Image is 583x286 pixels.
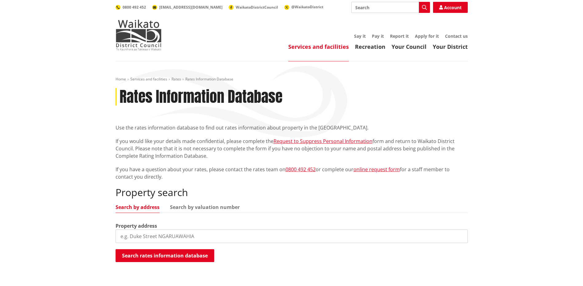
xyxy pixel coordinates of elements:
[353,166,400,173] a: online request form
[274,138,372,145] a: Request to Suppress Personal Information
[116,5,146,10] a: 0800 492 452
[171,76,181,82] a: Rates
[116,222,157,230] label: Property address
[116,249,214,262] button: Search rates information database
[236,5,278,10] span: WaikatoDistrictCouncil
[116,20,162,50] img: Waikato District Council - Te Kaunihera aa Takiwaa o Waikato
[116,205,160,210] a: Search by address
[390,33,409,39] a: Report it
[123,5,146,10] span: 0800 492 452
[351,2,430,13] input: Search input
[120,88,282,106] h1: Rates Information Database
[116,77,468,82] nav: breadcrumb
[116,187,468,198] h2: Property search
[433,2,468,13] a: Account
[116,166,468,180] p: If you have a question about your rates, please contact the rates team on or complete our for a s...
[415,33,439,39] a: Apply for it
[355,43,385,50] a: Recreation
[284,4,323,10] a: @WaikatoDistrict
[291,4,323,10] span: @WaikatoDistrict
[433,43,468,50] a: Your District
[392,43,427,50] a: Your Council
[286,166,316,173] a: 0800 492 452
[152,5,223,10] a: [EMAIL_ADDRESS][DOMAIN_NAME]
[372,33,384,39] a: Pay it
[170,205,240,210] a: Search by valuation number
[116,137,468,160] p: If you would like your details made confidential, please complete the form and return to Waikato ...
[130,76,167,82] a: Services and facilities
[116,230,468,243] input: e.g. Duke Street NGARUAWAHIA
[354,33,366,39] a: Say it
[185,76,233,82] span: Rates Information Database
[159,5,223,10] span: [EMAIL_ADDRESS][DOMAIN_NAME]
[445,33,468,39] a: Contact us
[229,5,278,10] a: WaikatoDistrictCouncil
[116,124,468,131] p: Use the rates information database to find out rates information about property in the [GEOGRAPHI...
[116,76,126,82] a: Home
[288,43,349,50] a: Services and facilities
